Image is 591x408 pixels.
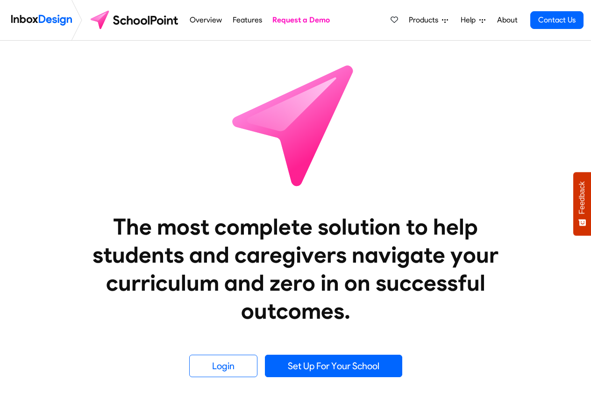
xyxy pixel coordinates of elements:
[86,9,185,31] img: schoolpoint logo
[409,14,442,26] span: Products
[189,355,257,377] a: Login
[530,11,584,29] a: Contact Us
[573,172,591,236] button: Feedback - Show survey
[187,11,225,29] a: Overview
[461,14,479,26] span: Help
[578,181,586,214] span: Feedback
[212,41,380,209] img: icon_schoolpoint.svg
[230,11,264,29] a: Features
[457,11,489,29] a: Help
[494,11,520,29] a: About
[270,11,333,29] a: Request a Demo
[74,213,518,325] heading: The most complete solution to help students and caregivers navigate your curriculum and zero in o...
[265,355,402,377] a: Set Up For Your School
[405,11,452,29] a: Products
